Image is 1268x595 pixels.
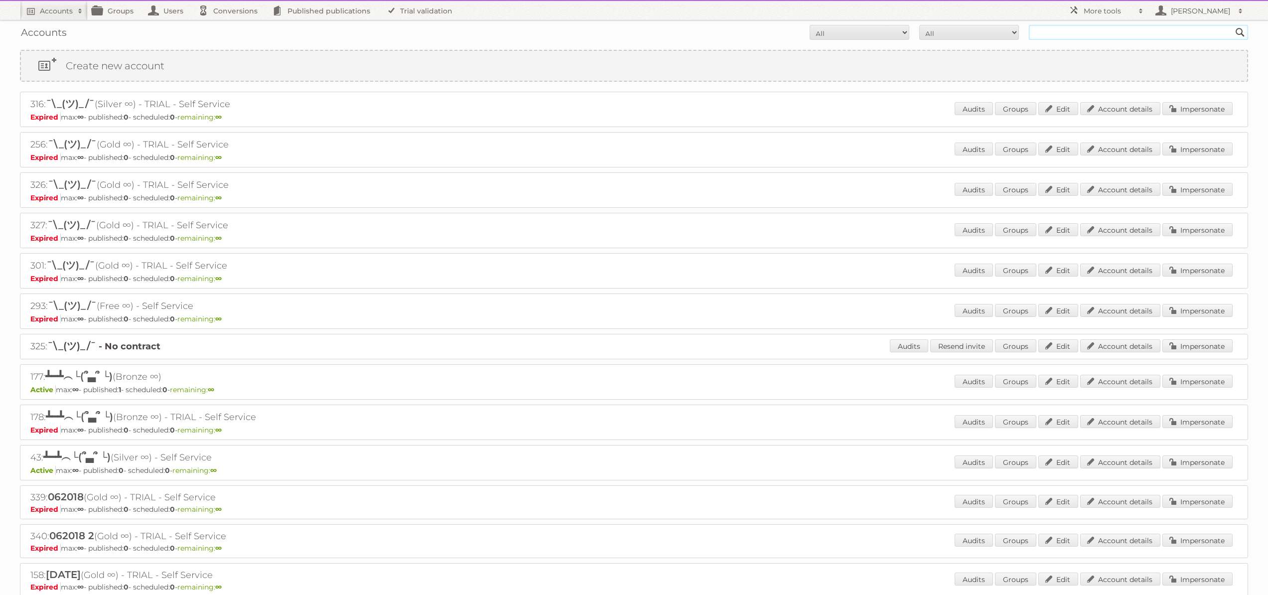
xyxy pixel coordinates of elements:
a: Account details [1080,534,1160,547]
strong: 0 [170,193,175,202]
strong: 0 [170,505,175,514]
span: remaining: [170,385,214,394]
h2: 256: (Gold ∞) - TRIAL - Self Service [30,138,379,152]
strong: 1 [119,385,121,394]
a: Groups [995,495,1036,508]
strong: ∞ [77,426,84,435]
span: ¯\_(ツ)_/¯ [47,219,96,231]
a: Account details [1080,264,1160,277]
a: Groups [995,183,1036,196]
strong: ∞ [72,385,79,394]
strong: 0 [165,466,170,475]
a: Account details [1080,495,1160,508]
a: More tools [1064,1,1148,20]
a: Impersonate [1162,339,1233,352]
a: Impersonate [1162,143,1233,155]
a: Audits [955,223,993,236]
a: Create new account [21,51,1247,81]
a: Impersonate [1162,534,1233,547]
span: Expired [30,426,61,435]
a: Audits [955,534,993,547]
a: Groups [995,223,1036,236]
span: remaining: [177,314,222,323]
a: Groups [995,455,1036,468]
strong: 0 [124,274,129,283]
a: Impersonate [1162,102,1233,115]
h2: [PERSON_NAME] [1168,6,1233,16]
a: Account details [1080,573,1160,586]
p: max: - published: - scheduled: - [30,153,1238,162]
a: Audits [955,455,993,468]
strong: ∞ [210,466,217,475]
strong: 0 [124,426,129,435]
a: Conversions [193,1,268,20]
strong: 0 [170,153,175,162]
strong: ∞ [77,153,84,162]
span: Active [30,385,56,394]
span: remaining: [177,113,222,122]
strong: ∞ [208,385,214,394]
strong: ∞ [77,583,84,592]
strong: 0 [170,544,175,553]
a: Edit [1038,143,1078,155]
p: max: - published: - scheduled: - [30,385,1238,394]
span: ¯\_(ツ)_/¯ [48,138,97,150]
strong: ∞ [215,426,222,435]
p: max: - published: - scheduled: - [30,426,1238,435]
h2: 158: (Gold ∞) - TRIAL - Self Service [30,569,379,582]
strong: 0 [162,385,167,394]
a: Groups [995,143,1036,155]
strong: ∞ [77,274,84,283]
h2: 177: (Bronze ∞) [30,370,379,384]
strong: ∞ [215,544,222,553]
a: Edit [1038,102,1078,115]
a: Account details [1080,455,1160,468]
a: Account details [1080,304,1160,317]
span: remaining: [177,583,222,592]
strong: 0 [124,113,129,122]
strong: 0 [124,544,129,553]
strong: ∞ [215,274,222,283]
strong: 0 [170,314,175,323]
span: remaining: [177,426,222,435]
a: Resend invite [930,339,993,352]
span: Expired [30,544,61,553]
strong: 0 [124,153,129,162]
a: Account details [1080,223,1160,236]
span: 062018 2 [49,530,94,542]
h2: Accounts [40,6,73,16]
a: Edit [1038,304,1078,317]
a: Impersonate [1162,495,1233,508]
span: ¯\_(ツ)_/¯ [46,98,95,110]
a: Edit [1038,415,1078,428]
strong: 0 [119,466,124,475]
a: Account details [1080,143,1160,155]
a: Account details [1080,375,1160,388]
a: 325:¯\_(ツ)_/¯ - No contract [30,341,160,352]
a: Edit [1038,264,1078,277]
span: Active [30,466,56,475]
a: Accounts [20,1,88,20]
h2: 301: (Gold ∞) - TRIAL - Self Service [30,259,379,273]
strong: ∞ [215,193,222,202]
p: max: - published: - scheduled: - [30,544,1238,553]
strong: 0 [124,583,129,592]
span: remaining: [177,193,222,202]
strong: ∞ [215,583,222,592]
p: max: - published: - scheduled: - [30,505,1238,514]
strong: ∞ [215,113,222,122]
strong: ∞ [77,505,84,514]
a: Groups [995,573,1036,586]
strong: ∞ [215,234,222,243]
a: Impersonate [1162,573,1233,586]
a: Trial validation [380,1,462,20]
a: Account details [1080,339,1160,352]
span: remaining: [177,234,222,243]
strong: ∞ [77,193,84,202]
span: Expired [30,583,61,592]
a: Audits [955,415,993,428]
p: max: - published: - scheduled: - [30,314,1238,323]
span: remaining: [177,505,222,514]
a: [PERSON_NAME] [1148,1,1248,20]
h2: 340: (Gold ∞) - TRIAL - Self Service [30,530,379,543]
